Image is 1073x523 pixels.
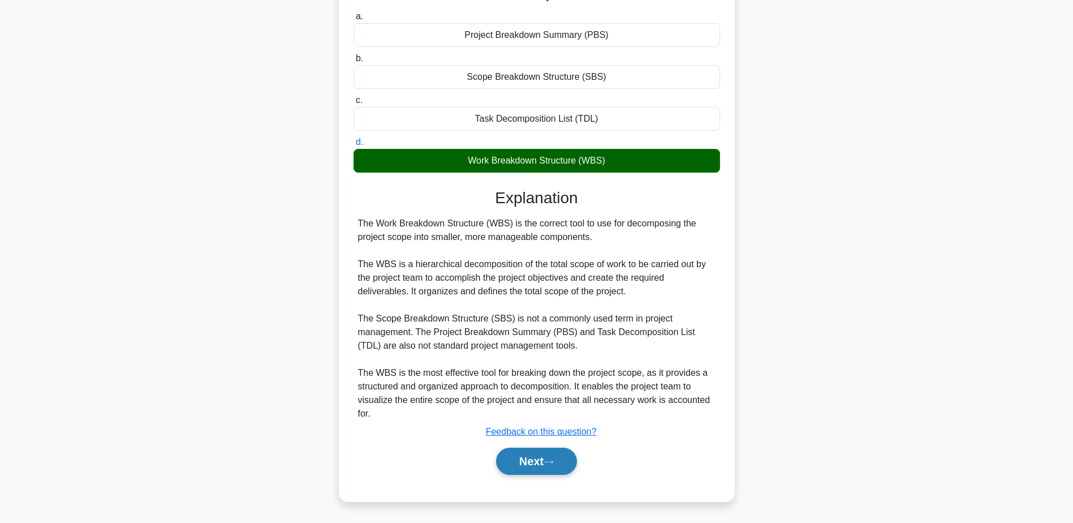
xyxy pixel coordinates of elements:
[356,95,363,105] span: c.
[360,188,713,208] h3: Explanation
[356,53,363,63] span: b.
[356,11,363,21] span: a.
[354,23,720,47] div: Project Breakdown Summary (PBS)
[354,149,720,173] div: Work Breakdown Structure (WBS)
[496,448,577,475] button: Next
[356,137,363,147] span: d.
[354,65,720,89] div: Scope Breakdown Structure (SBS)
[486,427,597,436] a: Feedback on this question?
[354,107,720,131] div: Task Decomposition List (TDL)
[358,217,716,421] div: The Work Breakdown Structure (WBS) is the correct tool to use for decomposing the project scope i...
